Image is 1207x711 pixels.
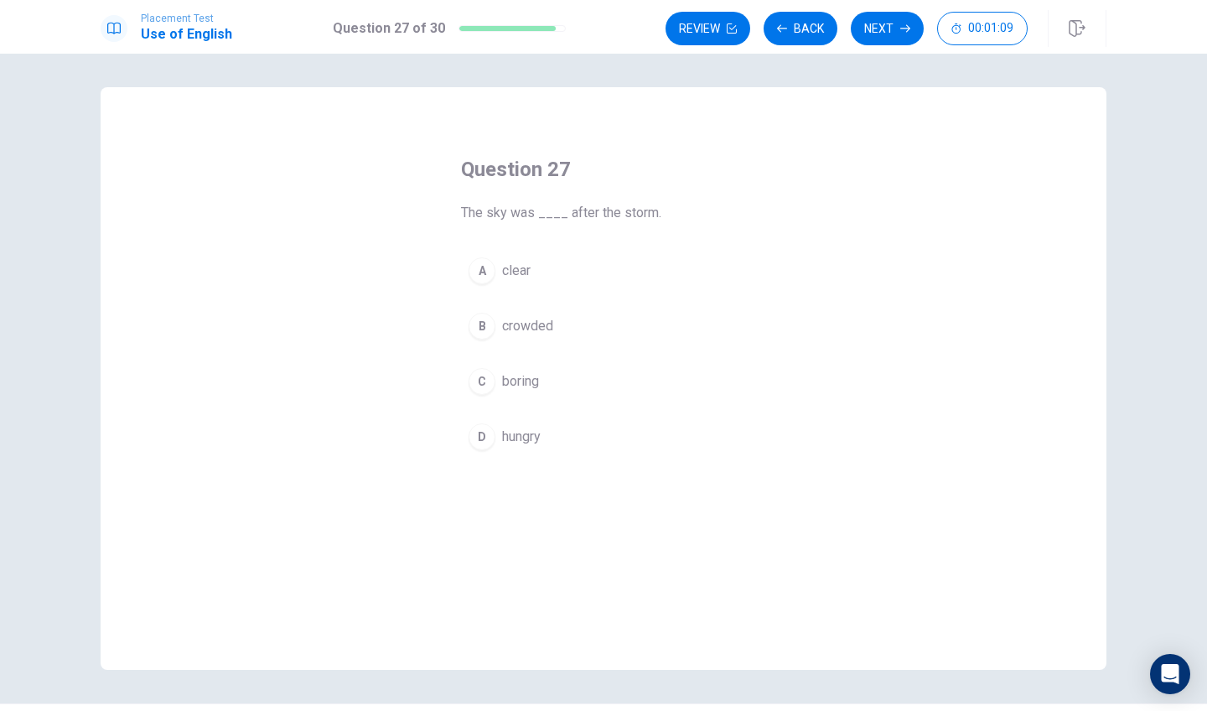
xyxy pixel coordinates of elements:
span: boring [502,371,539,392]
h1: Use of English [141,24,232,44]
div: B [469,313,495,340]
button: 00:01:09 [937,12,1028,45]
button: Aclear [461,250,746,292]
h4: Question 27 [461,156,746,183]
h1: Question 27 of 30 [333,18,445,39]
span: crowded [502,316,553,336]
span: The sky was ____ after the storm. [461,203,746,223]
button: Cboring [461,361,746,402]
button: Back [764,12,837,45]
span: clear [502,261,531,281]
button: Dhungry [461,416,746,458]
span: Placement Test [141,13,232,24]
div: A [469,257,495,284]
button: Review [666,12,750,45]
button: Next [851,12,924,45]
span: hungry [502,427,541,447]
div: C [469,368,495,395]
button: Bcrowded [461,305,746,347]
span: 00:01:09 [968,22,1013,35]
div: D [469,423,495,450]
div: Open Intercom Messenger [1150,654,1190,694]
